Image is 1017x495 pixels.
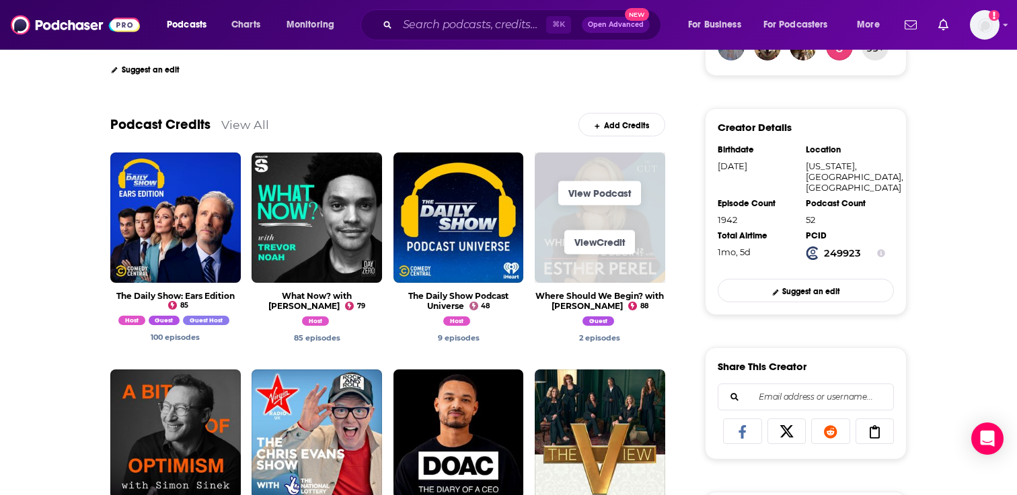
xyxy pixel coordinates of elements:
span: Open Advanced [588,21,644,28]
a: The Daily Show: Ears Edition [116,291,235,301]
div: PCID [806,230,885,241]
input: Email address or username... [729,384,882,410]
a: 85 [168,301,188,310]
a: Trevor Noah [438,333,480,343]
img: Podchaser - Follow, Share and Rate Podcasts [11,12,140,38]
a: Show notifications dropdown [899,13,922,36]
button: open menu [755,14,848,36]
a: ViewCredit [564,230,635,255]
a: Trevor Noah [579,333,620,343]
span: 85 [180,303,188,308]
div: Birthdate [718,144,797,155]
div: Total Airtime [718,230,797,241]
div: 52 [806,214,885,225]
a: Trevor Noah [183,318,233,327]
span: Podcasts [167,15,206,34]
a: Where Should We Begin? with Esther Perel [535,291,664,311]
span: Host [443,316,470,326]
input: Search podcasts, credits, & more... [398,14,546,36]
a: Add Credits [578,113,665,136]
div: Podcast Count [806,198,885,209]
span: 48 [481,304,490,309]
a: Trevor Noah [151,332,200,342]
span: New [625,8,649,21]
div: Episode Count [718,198,797,209]
button: open menu [157,14,224,36]
button: Show Info [877,246,885,260]
a: View Podcast [558,181,641,206]
img: User Profile [970,10,1000,40]
h3: Creator Details [718,121,792,134]
a: Copy Link [856,418,895,444]
a: Charts [223,14,268,36]
a: Trevor Noah [294,333,340,343]
span: For Business [688,15,741,34]
span: Guest [149,316,180,325]
a: The Daily Show Podcast Universe [408,291,509,311]
img: Podchaser Creator ID logo [806,246,819,260]
a: What Now? with Trevor Noah [268,291,352,311]
div: 1942 [718,214,797,225]
a: Share on X/Twitter [767,418,806,444]
h3: Share This Creator [718,360,806,373]
div: Location [806,144,885,155]
a: Suggest an edit [718,279,894,302]
a: Trevor Noah [443,318,474,328]
div: Search podcasts, credits, & more... [373,9,674,40]
span: For Podcasters [763,15,828,34]
a: Share on Facebook [723,418,762,444]
div: [US_STATE], [GEOGRAPHIC_DATA], [GEOGRAPHIC_DATA] [806,161,885,193]
a: 79 [345,302,365,310]
span: 79 [357,304,365,309]
span: Host [302,316,329,326]
strong: 249923 [824,247,861,259]
span: Host [118,316,145,325]
button: Show profile menu [970,10,1000,40]
span: Guest [582,316,614,326]
a: 88 [628,302,648,310]
span: Monitoring [287,15,334,34]
a: Suggest an edit [110,65,180,75]
button: Open AdvancedNew [582,17,650,33]
a: 48 [469,302,490,310]
div: Search followers [718,384,894,410]
a: Trevor Noah [149,318,184,327]
span: 867 hours, 25 minutes, 32 seconds [718,246,751,257]
span: Guest Host [183,316,229,325]
div: [DATE] [718,161,797,171]
div: Open Intercom Messenger [971,422,1004,455]
button: open menu [679,14,758,36]
a: Show notifications dropdown [933,13,954,36]
a: Share on Reddit [811,418,850,444]
a: Podcast Credits [110,116,211,133]
button: open menu [848,14,897,36]
a: View All [221,118,269,132]
svg: Add a profile image [989,10,1000,21]
span: ⌘ K [546,16,571,34]
a: Trevor Noah [118,318,149,327]
span: Logged in as adrian.villarreal [970,10,1000,40]
span: 88 [640,304,648,309]
button: open menu [277,14,352,36]
a: Trevor Noah [582,318,617,328]
span: More [857,15,880,34]
span: Charts [231,15,260,34]
a: Trevor Noah [302,318,332,328]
